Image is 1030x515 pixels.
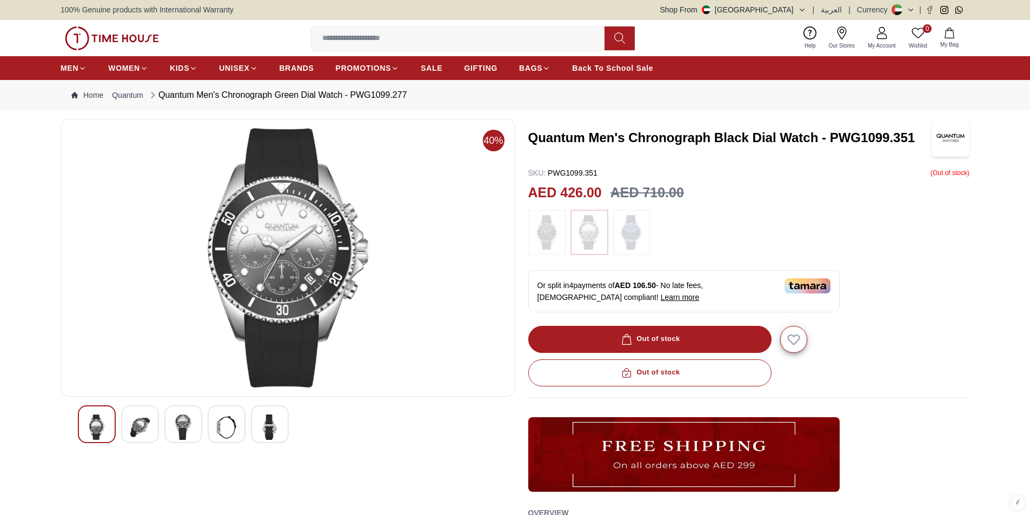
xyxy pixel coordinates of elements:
span: | [848,4,850,15]
img: Quantum Men's Chronograph Green Dial Watch - PWG1099.277 [217,414,236,440]
span: Learn more [661,293,700,302]
nav: Breadcrumb [61,80,969,110]
span: SALE [421,63,442,73]
img: Quantum Men's Chronograph Green Dial Watch - PWG1099.277 [260,414,280,440]
a: Help [798,24,822,52]
p: ( Out of stock ) [931,168,969,178]
span: BRANDS [280,63,314,73]
span: KIDS [170,63,189,73]
span: BAGS [519,63,542,73]
a: BAGS [519,58,550,78]
div: Or split in 4 payments of - No late fees, [DEMOGRAPHIC_DATA] compliant! [528,270,840,312]
span: SKU : [528,169,546,177]
span: AED 106.50 [615,281,656,290]
img: Tamara [785,278,830,293]
span: My Bag [936,41,963,49]
a: BRANDS [280,58,314,78]
a: Whatsapp [955,6,963,14]
a: Back To School Sale [572,58,653,78]
span: GIFTING [464,63,497,73]
a: Facebook [926,6,934,14]
img: ... [528,417,840,492]
a: SALE [421,58,442,78]
span: | [919,4,921,15]
a: WOMEN [108,58,148,78]
img: ... [65,26,159,50]
div: Quantum Men's Chronograph Green Dial Watch - PWG1099.277 [148,89,407,102]
a: PROMOTIONS [336,58,400,78]
span: My Account [863,42,900,50]
button: Shop From[GEOGRAPHIC_DATA] [660,4,806,15]
span: MEN [61,63,78,73]
span: PROMOTIONS [336,63,391,73]
button: العربية [821,4,842,15]
a: MEN [61,58,87,78]
a: UNISEX [219,58,257,78]
img: Quantum Men's Chronograph Green Dial Watch - PWG1099.277 [87,414,107,440]
a: Quantum [112,90,143,101]
a: Home [71,90,103,101]
div: Currency [857,4,892,15]
span: | [813,4,815,15]
span: Help [800,42,820,50]
span: 100% Genuine products with International Warranty [61,4,234,15]
img: ... [618,215,645,250]
span: Our Stores [825,42,859,50]
a: Instagram [940,6,948,14]
img: Quantum Men's Chronograph Green Dial Watch - PWG1099.277 [70,128,506,387]
span: Back To School Sale [572,63,653,73]
h3: AED 710.00 [610,183,684,203]
img: Quantum Men's Chronograph Black Dial Watch - PWG1099.351 [932,119,969,157]
a: 0Wishlist [902,24,934,52]
a: KIDS [170,58,197,78]
button: My Bag [934,25,965,51]
span: 0 [923,24,932,33]
p: PWG1099.351 [528,168,597,178]
h2: AED 426.00 [528,183,602,203]
img: United Arab Emirates [702,5,710,14]
span: WOMEN [108,63,140,73]
img: Quantum Men's Chronograph Green Dial Watch - PWG1099.277 [174,414,193,440]
img: ... [534,215,561,250]
span: 40% [483,130,504,151]
img: ... [576,215,603,250]
span: Wishlist [905,42,932,50]
span: UNISEX [219,63,249,73]
h3: Quantum Men's Chronograph Black Dial Watch - PWG1099.351 [528,129,932,146]
img: Quantum Men's Chronograph Green Dial Watch - PWG1099.277 [130,414,150,440]
a: Our Stores [822,24,861,52]
a: GIFTING [464,58,497,78]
